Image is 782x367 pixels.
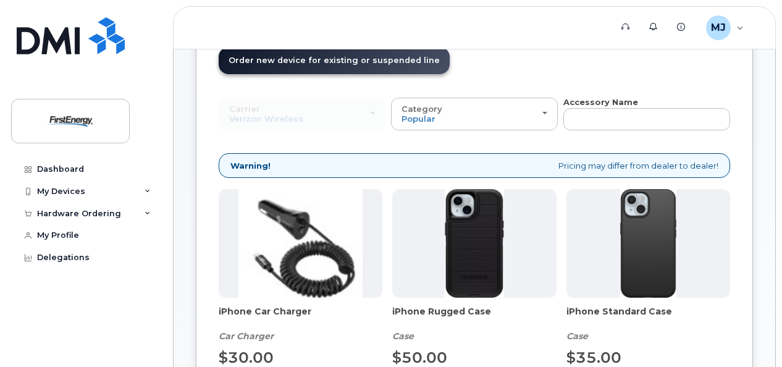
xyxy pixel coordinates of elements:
[219,305,382,342] div: iPhone Car Charger
[566,331,588,342] em: Case
[219,348,274,366] span: $30.00
[445,189,503,298] img: Defender.jpg
[229,56,440,65] span: Order new device for existing or suspended line
[402,104,442,114] span: Category
[563,97,638,107] strong: Accessory Name
[391,98,558,130] button: Category Popular
[219,331,274,342] em: Car Charger
[219,153,730,179] div: Pricing may differ from dealer to dealer!
[566,305,730,330] span: iPhone Standard Case
[566,348,621,366] span: $35.00
[392,305,556,342] div: iPhone Rugged Case
[392,305,556,330] span: iPhone Rugged Case
[620,189,676,298] img: Symmetry.jpg
[728,313,773,358] iframe: Messenger Launcher
[230,160,271,172] strong: Warning!
[711,20,726,35] span: MJ
[566,305,730,342] div: iPhone Standard Case
[219,305,382,330] span: iPhone Car Charger
[392,331,414,342] em: Case
[697,15,752,40] div: McCreery, Jeffrey G
[402,114,435,124] span: Popular
[392,348,447,366] span: $50.00
[238,189,363,298] img: iphonesecg.jpg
